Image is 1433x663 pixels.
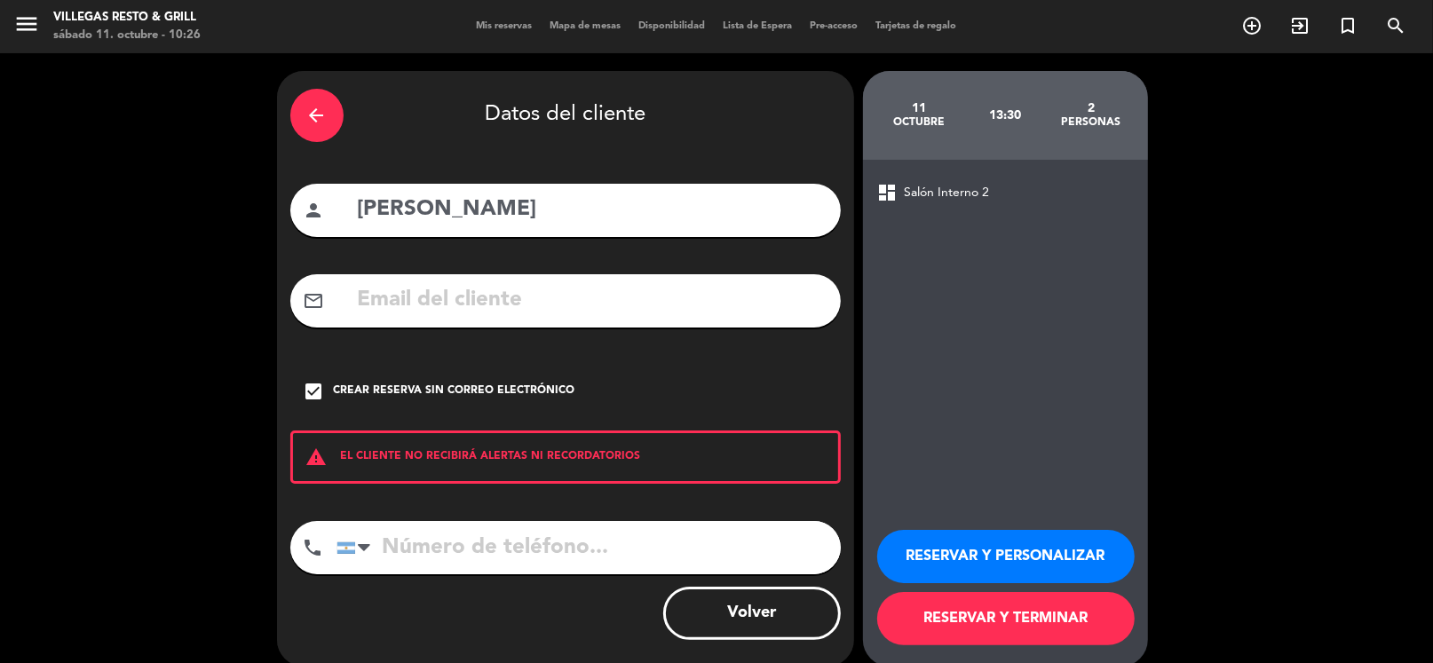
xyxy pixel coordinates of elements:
div: personas [1048,115,1134,130]
span: dashboard [877,182,899,203]
i: person [304,200,325,221]
span: Disponibilidad [630,21,715,31]
div: 2 [1048,101,1134,115]
i: menu [13,11,40,37]
span: Salón Interno 2 [905,183,990,203]
i: arrow_back [306,105,328,126]
i: turned_in_not [1337,15,1358,36]
div: Crear reserva sin correo electrónico [334,383,575,400]
i: search [1385,15,1406,36]
button: menu [13,11,40,43]
div: Argentina: +54 [337,522,378,573]
i: mail_outline [304,290,325,312]
div: EL CLIENTE NO RECIBIRÁ ALERTAS NI RECORDATORIOS [290,430,841,484]
div: 11 [876,101,962,115]
span: Pre-acceso [802,21,867,31]
i: check_box [304,381,325,402]
span: Lista de Espera [715,21,802,31]
div: octubre [876,115,962,130]
span: Mapa de mesas [542,21,630,31]
button: RESERVAR Y PERSONALIZAR [877,530,1135,583]
div: Villegas Resto & Grill [53,9,201,27]
i: exit_to_app [1289,15,1310,36]
i: phone [303,537,324,558]
button: RESERVAR Y TERMINAR [877,592,1135,645]
div: Datos del cliente [290,84,841,146]
div: sábado 11. octubre - 10:26 [53,27,201,44]
input: Número de teléfono... [336,521,841,574]
input: Nombre del cliente [356,192,827,228]
button: Volver [663,587,841,640]
i: add_circle_outline [1241,15,1263,36]
div: 13:30 [962,84,1048,146]
span: Mis reservas [468,21,542,31]
i: warning [293,446,341,468]
span: Tarjetas de regalo [867,21,966,31]
input: Email del cliente [356,282,827,319]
